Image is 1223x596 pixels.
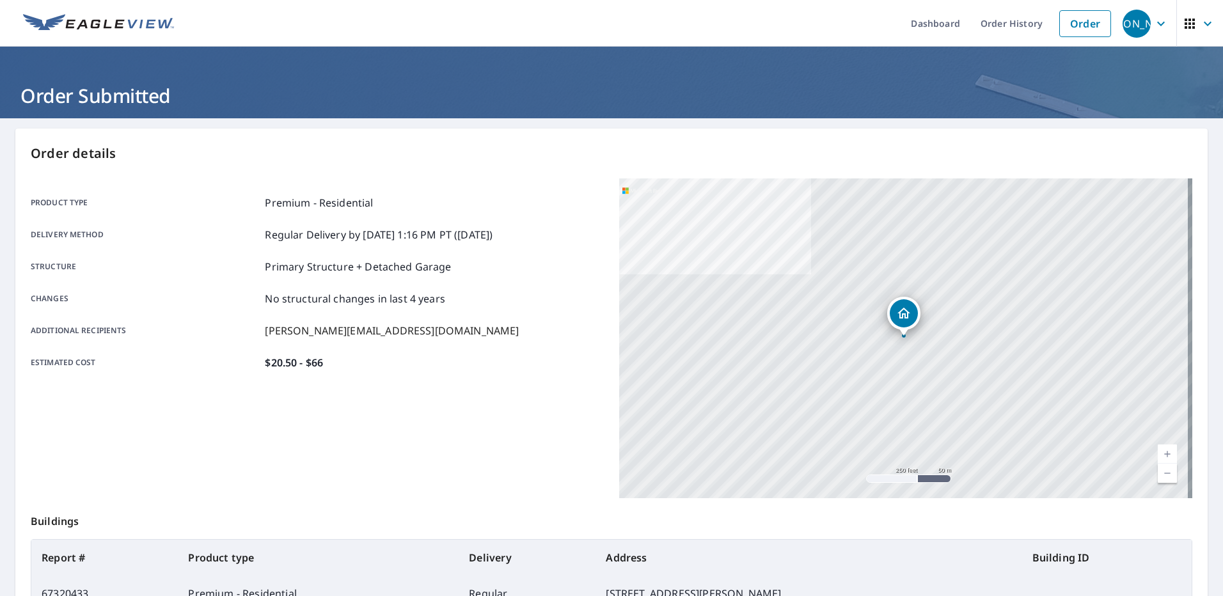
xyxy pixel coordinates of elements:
p: Delivery method [31,227,260,242]
a: Order [1059,10,1111,37]
th: Delivery [459,540,596,576]
p: Order details [31,144,1192,163]
p: Structure [31,259,260,274]
p: Primary Structure + Detached Garage [265,259,451,274]
p: $20.50 - $66 [265,355,323,370]
th: Product type [178,540,459,576]
p: [PERSON_NAME][EMAIL_ADDRESS][DOMAIN_NAME] [265,323,519,338]
p: Estimated cost [31,355,260,370]
div: Dropped pin, building 1, Residential property, 1012 Mangum St Zebulon, NC 27597 [887,297,920,336]
p: Premium - Residential [265,195,373,210]
th: Building ID [1022,540,1192,576]
th: Report # [31,540,178,576]
img: EV Logo [23,14,174,33]
h1: Order Submitted [15,82,1208,109]
p: Buildings [31,498,1192,539]
a: Current Level 17, Zoom Out [1158,464,1177,483]
a: Current Level 17, Zoom In [1158,444,1177,464]
p: Product type [31,195,260,210]
p: Regular Delivery by [DATE] 1:16 PM PT ([DATE]) [265,227,493,242]
th: Address [596,540,1022,576]
p: No structural changes in last 4 years [265,291,445,306]
p: Additional recipients [31,323,260,338]
div: [PERSON_NAME] [1123,10,1151,38]
p: Changes [31,291,260,306]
